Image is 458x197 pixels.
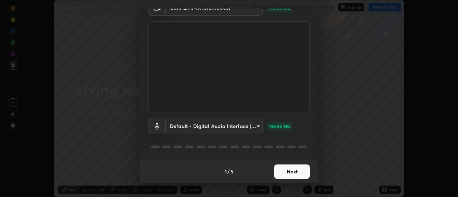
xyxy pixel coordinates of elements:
[228,168,230,175] h4: /
[225,168,227,175] h4: 1
[230,168,233,175] h4: 5
[166,118,263,134] div: Cam Link 4K (0fd9:0066)
[274,164,310,179] button: Next
[269,123,290,129] p: WORKING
